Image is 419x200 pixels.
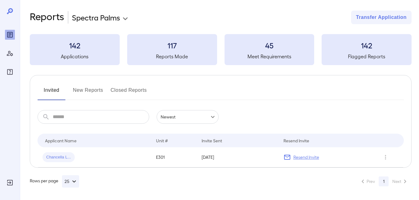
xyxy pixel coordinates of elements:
[72,12,120,22] p: Spectra Palms
[225,40,314,50] h3: 45
[127,53,217,60] h5: Reports Made
[38,85,65,100] button: Invited
[156,137,168,144] div: Unit #
[30,40,120,50] h3: 142
[45,137,77,144] div: Applicant Name
[5,48,15,58] div: Manage Users
[322,40,412,50] h3: 142
[62,175,79,188] button: 25
[202,137,222,144] div: Invite Sent
[5,178,15,188] div: Log Out
[73,85,103,100] button: New Reports
[127,40,217,50] h3: 117
[30,11,64,24] h2: Reports
[351,11,412,24] button: Transfer Application
[356,176,412,186] nav: pagination navigation
[225,53,314,60] h5: Meet Requirements
[30,34,412,65] summary: 142Applications117Reports Made45Meet Requirements142Flagged Reports
[111,85,147,100] button: Closed Reports
[197,147,279,167] td: [DATE]
[157,110,219,124] div: Newest
[5,67,15,77] div: FAQ
[42,154,75,160] span: Chancella L...
[5,30,15,40] div: Reports
[322,53,412,60] h5: Flagged Reports
[381,152,390,162] button: Row Actions
[30,53,120,60] h5: Applications
[151,147,197,167] td: E301
[293,154,319,160] p: Resend Invite
[379,176,389,186] button: page 1
[283,137,309,144] div: Resend Invite
[30,175,79,188] div: Rows per page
